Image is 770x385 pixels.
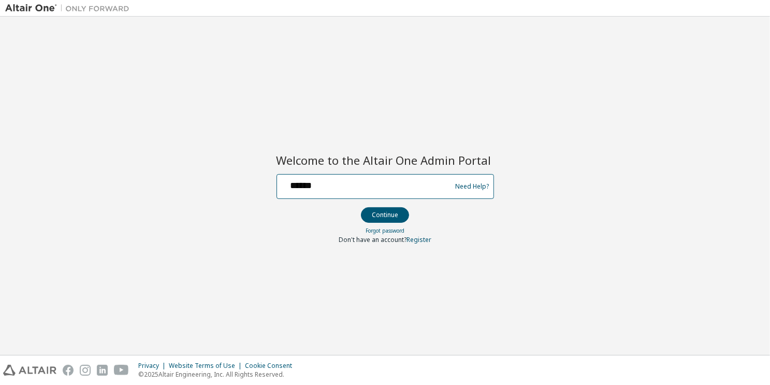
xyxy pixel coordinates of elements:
h2: Welcome to the Altair One Admin Portal [277,153,494,167]
img: altair_logo.svg [3,365,56,376]
button: Continue [361,207,409,223]
a: Register [406,235,431,244]
img: facebook.svg [63,365,74,376]
img: linkedin.svg [97,365,108,376]
img: youtube.svg [114,365,129,376]
span: Don't have an account? [339,235,406,244]
p: © 2025 Altair Engineering, Inc. All Rights Reserved. [138,370,298,379]
img: Altair One [5,3,135,13]
div: Website Terms of Use [169,362,245,370]
div: Cookie Consent [245,362,298,370]
a: Forgot password [366,227,404,234]
div: Privacy [138,362,169,370]
img: instagram.svg [80,365,91,376]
